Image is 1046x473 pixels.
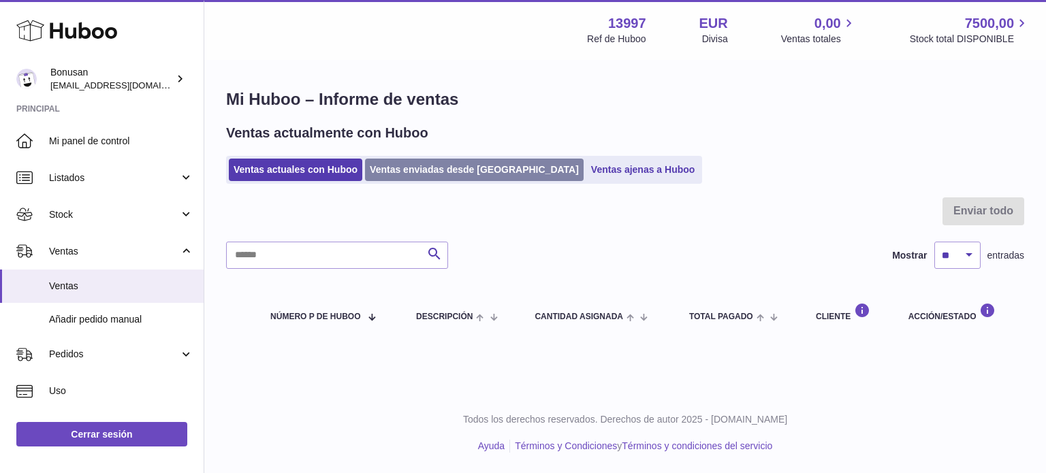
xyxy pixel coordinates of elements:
a: Ayuda [478,440,505,451]
h1: Mi Huboo – Informe de ventas [226,88,1024,110]
a: Términos y Condiciones [515,440,617,451]
span: Stock [49,208,179,221]
a: Ventas actuales con Huboo [229,159,362,181]
strong: 13997 [608,14,646,33]
h2: Ventas actualmente con Huboo [226,124,428,142]
label: Mostrar [892,249,927,262]
strong: EUR [699,14,728,33]
a: Ventas ajenas a Huboo [586,159,700,181]
span: Stock total DISPONIBLE [910,33,1030,46]
img: internalAdmin-13997@internal.huboo.com [16,69,37,89]
span: Ventas totales [781,33,857,46]
a: 0,00 Ventas totales [781,14,857,46]
span: entradas [987,249,1024,262]
a: 7500,00 Stock total DISPONIBLE [910,14,1030,46]
div: Cliente [816,303,881,321]
a: Ventas enviadas desde [GEOGRAPHIC_DATA] [365,159,584,181]
span: Mi panel de control [49,135,193,148]
div: Divisa [702,33,728,46]
a: Cerrar sesión [16,422,187,446]
span: 7500,00 [965,14,1014,33]
span: número P de Huboo [270,312,360,321]
span: Añadir pedido manual [49,313,193,326]
span: Uso [49,385,193,397]
div: Acción/Estado [908,303,1011,321]
span: 0,00 [814,14,841,33]
span: Ventas [49,245,179,258]
span: Listados [49,172,179,184]
li: y [510,440,772,453]
span: Descripción [416,312,473,321]
span: Total pagado [689,312,753,321]
span: [EMAIL_ADDRESS][DOMAIN_NAME] [50,80,200,91]
p: Todos los derechos reservados. Derechos de autor 2025 - [DOMAIN_NAME] [215,413,1035,426]
span: Cantidad ASIGNADA [535,312,623,321]
a: Términos y condiciones del servicio [622,440,772,451]
div: Bonusan [50,66,173,92]
span: Ventas [49,280,193,293]
div: Ref de Huboo [587,33,646,46]
span: Pedidos [49,348,179,361]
